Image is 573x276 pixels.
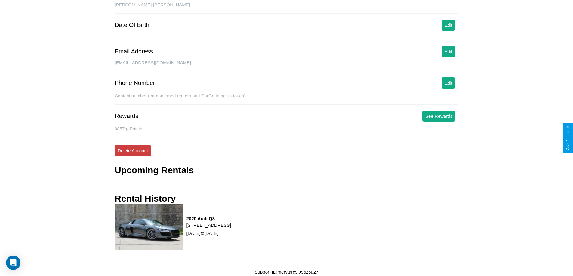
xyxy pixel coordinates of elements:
[115,125,458,133] p: 9857 goPoints
[186,229,231,237] p: [DATE] to [DATE]
[115,165,194,175] h3: Upcoming Rentals
[442,20,455,31] button: Edit
[115,60,458,71] div: [EMAIL_ADDRESS][DOMAIN_NAME]
[186,216,231,221] h3: 2020 Audi Q3
[442,46,455,57] button: Edit
[566,126,570,150] div: Give Feedback
[115,2,458,14] div: [PERSON_NAME] [PERSON_NAME]
[115,22,149,29] div: Date Of Birth
[115,80,155,86] div: Phone Number
[255,268,319,276] p: Support ID: merytarc9i096z5u27
[442,77,455,89] button: Edit
[186,221,231,229] p: [STREET_ADDRESS]
[115,145,151,156] button: Delete Account
[115,48,153,55] div: Email Address
[422,111,455,122] button: See Rewards
[115,113,138,120] div: Rewards
[115,204,183,249] img: rental
[115,193,176,204] h3: Rental History
[115,93,458,105] div: Contact number (for confirmed renters and CarGo to get in touch).
[6,256,20,270] div: Open Intercom Messenger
